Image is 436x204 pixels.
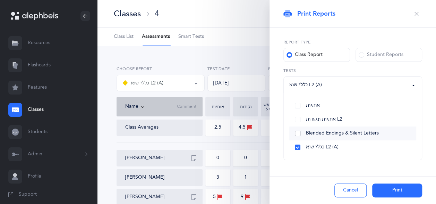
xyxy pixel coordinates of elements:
div: [DATE] [207,75,265,91]
span: Smart Tests [178,33,204,40]
div: נקודות [235,105,256,109]
div: שבא בראש מלה - נע [263,103,284,111]
button: Print [372,183,422,197]
label: Report type [283,39,422,45]
div: 9 [241,193,250,201]
span: Comment [177,104,197,109]
div: כללי שוא L2 (A) [289,81,322,89]
div: 0 [244,155,247,162]
div: 4.5 [239,124,253,131]
div: Classes [114,8,141,19]
button: Cancel [334,183,367,197]
div: 2.5 [214,124,221,131]
label: Choose report [117,66,205,72]
span: Class List [114,33,134,40]
div: Student Reports [359,51,403,58]
div: Name [125,103,177,111]
div: Class Report [287,51,323,58]
button: כללי שוא L2 (A) [283,76,422,93]
span: Blended Endings & Silent Letters [306,130,379,137]
button: כללי שוא L2 (A) [117,75,205,91]
button: [PERSON_NAME] [125,155,164,162]
span: אותיות ונקודות L2 [306,116,342,123]
div: 5 [213,193,223,201]
span: Print Reports [297,9,335,18]
div: 0 [216,155,219,162]
div: Class Averages [125,124,159,131]
div: 1 [244,174,247,181]
button: [PERSON_NAME] [125,194,164,201]
div: 4 [155,8,159,19]
div: 3 [216,174,219,181]
span: כללי שוא L2 (A) [306,144,339,150]
label: Test Date [207,66,265,72]
label: Tests [283,67,422,74]
div: אותיות [207,105,229,109]
button: Performance [268,75,326,91]
div: כללי שוא L2 (A) [122,79,163,87]
button: [PERSON_NAME] [125,174,164,181]
label: Flagging Mode [268,66,326,72]
span: Support [19,191,37,198]
span: אותיות [306,103,320,109]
